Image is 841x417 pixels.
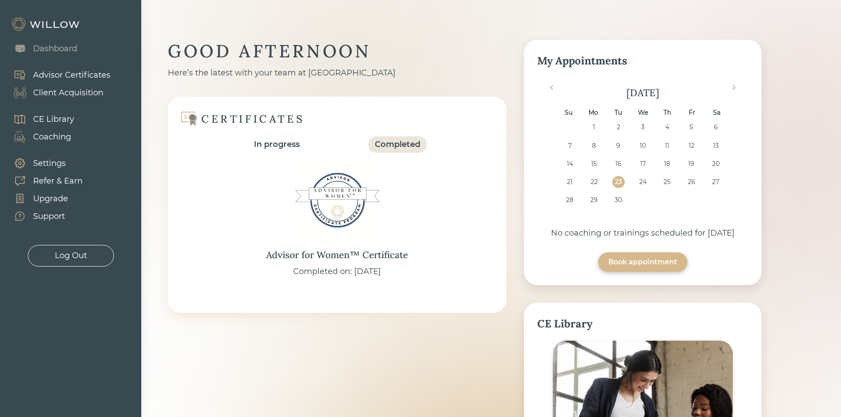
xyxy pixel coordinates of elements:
[588,176,600,188] div: Choose Monday, September 22nd, 2025
[564,176,576,188] div: Choose Sunday, September 21st, 2025
[637,140,649,152] div: Choose Wednesday, September 10th, 2025
[543,83,558,97] button: Previous Month
[540,121,745,212] div: month 2025-09
[612,121,624,133] div: Choose Tuesday, September 2nd, 2025
[686,140,698,152] div: Choose Friday, September 12th, 2025
[728,83,742,97] button: Next Month
[4,110,74,128] a: CE Library
[588,158,600,170] div: Choose Monday, September 15th, 2025
[612,107,624,119] div: Tu
[33,87,103,99] div: Client Acquisition
[33,158,66,169] div: Settings
[33,69,110,81] div: Advisor Certificates
[588,140,600,152] div: Choose Monday, September 8th, 2025
[254,139,300,150] div: In progress
[661,107,673,119] div: Th
[612,140,624,152] div: Choose Tuesday, September 9th, 2025
[4,40,77,57] a: Dashboard
[4,84,110,101] a: Client Acquisition
[375,139,420,150] div: Completed
[612,176,624,188] div: Choose Tuesday, September 23rd, 2025
[637,158,649,170] div: Choose Wednesday, September 17th, 2025
[637,121,649,133] div: Choose Wednesday, September 3rd, 2025
[710,121,722,133] div: Choose Saturday, September 6th, 2025
[686,107,698,119] div: Fr
[686,121,698,133] div: Choose Friday, September 5th, 2025
[686,158,698,170] div: Choose Friday, September 19th, 2025
[4,154,83,172] a: Settings
[710,140,722,152] div: Choose Saturday, September 13th, 2025
[537,316,748,332] div: CE Library
[661,140,673,152] div: Choose Thursday, September 11th, 2025
[608,257,677,267] div: Book appointment
[563,107,575,119] div: Su
[710,176,722,188] div: Choose Saturday, September 27th, 2025
[537,227,748,239] div: No coaching or trainings scheduled for [DATE]
[612,158,624,170] div: Choose Tuesday, September 16th, 2025
[637,107,649,119] div: We
[33,131,71,143] div: Coaching
[588,121,600,133] div: Choose Monday, September 1st, 2025
[293,156,381,244] img: Advisor for Women™ Certificate Badge
[4,190,83,207] a: Upgrade
[4,172,83,190] a: Refer & Earn
[612,194,624,206] div: Choose Tuesday, September 30th, 2025
[588,194,600,206] div: Choose Monday, September 29th, 2025
[588,107,600,119] div: Mo
[33,175,83,187] div: Refer & Earn
[33,113,74,125] div: CE Library
[710,158,722,170] div: Choose Saturday, September 20th, 2025
[4,66,110,84] a: Advisor Certificates
[564,194,576,206] div: Choose Sunday, September 28th, 2025
[661,158,673,170] div: Choose Thursday, September 18th, 2025
[686,176,698,188] div: Choose Friday, September 26th, 2025
[293,266,381,278] div: Completed on: [DATE]
[661,176,673,188] div: Choose Thursday, September 25th, 2025
[537,86,748,100] div: [DATE]
[266,248,408,262] div: Advisor for Women™ Certificate
[661,121,673,133] div: Choose Thursday, September 4th, 2025
[537,53,748,69] div: My Appointments
[637,176,649,188] div: Choose Wednesday, September 24th, 2025
[564,158,576,170] div: Choose Sunday, September 14th, 2025
[168,40,506,63] div: GOOD AFTERNOON
[11,17,82,31] img: Willow
[711,107,723,119] div: Sa
[33,193,68,205] div: Upgrade
[33,43,77,55] div: Dashboard
[33,210,65,222] div: Support
[168,67,506,79] div: Here’s the latest with your team at [GEOGRAPHIC_DATA]
[564,140,576,152] div: Choose Sunday, September 7th, 2025
[4,128,74,146] a: Coaching
[55,250,87,262] div: Log Out
[201,112,305,126] div: CERTIFICATES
